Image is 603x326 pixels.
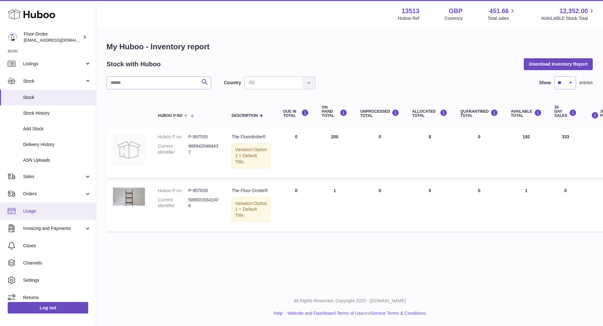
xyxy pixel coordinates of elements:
[232,197,270,222] div: Variation:
[277,127,315,178] td: 0
[505,181,548,232] td: 1
[158,114,183,118] span: Huboo P no
[158,197,188,209] dt: Current identifier
[24,31,81,43] div: Floor-Drobe
[8,32,17,42] img: jthurling@live.com
[412,109,447,118] div: ALLOCATED Total
[398,15,420,21] div: Huboo Ref
[488,15,516,21] span: Total sales
[24,37,94,43] span: [EMAIL_ADDRESS][DOMAIN_NAME]
[555,105,577,118] div: 30 DAY SALES
[23,260,91,266] span: Channels
[579,80,593,86] span: entries
[285,310,426,316] li: and
[277,181,315,232] td: 0
[371,311,426,316] a: Service Terms & Conditions
[559,7,588,15] span: 12,352.00
[548,181,583,232] td: 0
[315,127,354,178] td: 200
[488,7,516,21] a: 451.66 Total sales
[489,7,509,15] span: 451.66
[8,302,88,314] a: Log out
[235,201,267,218] span: Option 1 = Default Title;
[188,143,219,155] dd: 9689420464437
[113,134,145,166] img: product image
[106,60,161,69] h2: Stock with Huboo
[101,298,598,304] p: All Rights Reserved. Copyright 2025 - [DOMAIN_NAME]
[524,58,593,70] button: Download Inventory Report
[113,188,145,206] img: product image
[232,114,258,118] span: Description
[354,181,406,232] td: 0
[23,277,91,283] span: Settings
[402,7,420,15] strong: 13513
[541,7,595,21] a: 12,352.00 AVAILABLE Stock Total
[23,126,91,132] span: Add Stock
[158,143,188,155] dt: Current identifier
[354,127,406,178] td: 0
[360,109,399,118] div: UNPROCESSED Total
[541,15,595,21] span: AVAILABLE Stock Total
[548,127,583,178] td: 333
[322,105,347,118] div: ON HAND Total
[23,295,91,301] span: Returns
[232,143,270,168] div: Variation:
[539,80,551,86] label: Show
[283,109,309,118] div: DUE IN TOTAL
[188,197,219,209] dd: 5065019341006
[23,208,91,214] span: Usage
[188,134,219,140] dd: P-997555
[23,110,91,116] span: Stock History
[23,174,84,180] span: Sales
[274,311,283,316] a: Help
[406,127,454,178] td: 8
[287,311,363,316] a: Website and Dashboard Terms of Use
[158,188,188,194] dt: Huboo P no
[23,191,84,197] span: Orders
[188,188,219,194] dd: P-957839
[449,7,463,15] strong: GBP
[406,181,454,232] td: 0
[23,142,91,148] span: Delivery History
[158,134,188,140] dt: Huboo P no
[23,78,84,84] span: Stock
[23,243,91,249] span: Cases
[235,147,267,164] span: Option 1 = Default Title;
[505,127,548,178] td: 192
[23,225,84,232] span: Invoicing and Payments
[445,15,463,21] div: Currency
[460,109,498,118] div: QUARANTINED Total
[106,42,593,52] h1: My Huboo - Inventory report
[224,80,241,86] label: Country
[23,157,91,163] span: ASN Uploads
[478,188,480,193] span: 0
[511,109,542,118] div: AVAILABLE Total
[23,61,84,67] span: Listings
[23,94,91,101] span: Stock
[232,134,270,140] div: The Floordrobe®
[232,188,270,194] div: The Floor-Drobe®
[315,181,354,232] td: 1
[478,134,480,139] span: 0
